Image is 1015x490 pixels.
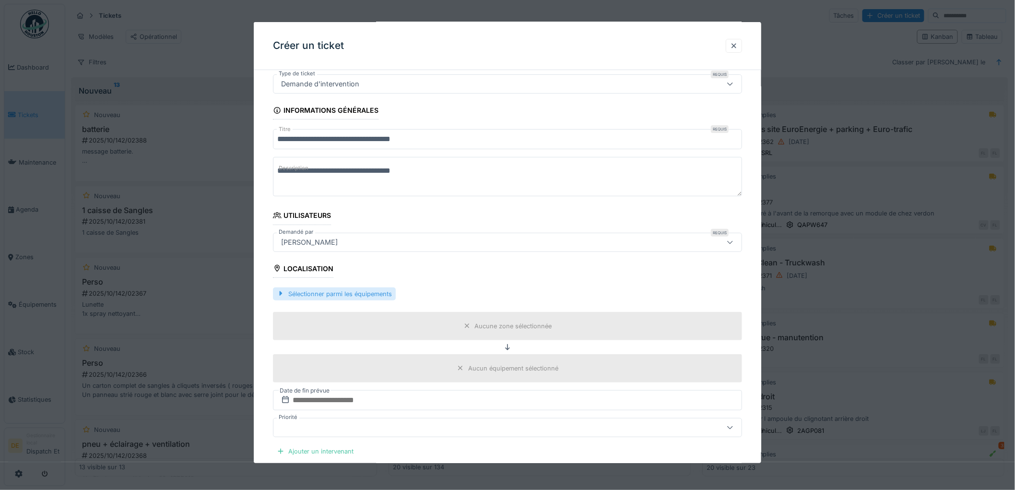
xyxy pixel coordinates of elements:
[277,237,342,247] div: [PERSON_NAME]
[273,445,357,458] div: Ajouter un intervenant
[711,125,729,133] div: Requis
[468,364,558,373] div: Aucun équipement sélectionné
[277,413,299,421] label: Priorité
[277,79,363,89] div: Demande d'intervention
[711,228,729,236] div: Requis
[273,287,396,300] div: Sélectionner parmi les équipements
[277,70,317,78] label: Type de ticket
[273,261,333,277] div: Localisation
[277,125,293,133] label: Titre
[273,103,378,120] div: Informations générales
[277,162,310,174] label: Description
[273,208,331,225] div: Utilisateurs
[277,227,315,236] label: Demandé par
[273,40,344,52] h3: Créer un ticket
[475,322,552,331] div: Aucune zone sélectionnée
[279,385,330,396] label: Date de fin prévue
[711,71,729,78] div: Requis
